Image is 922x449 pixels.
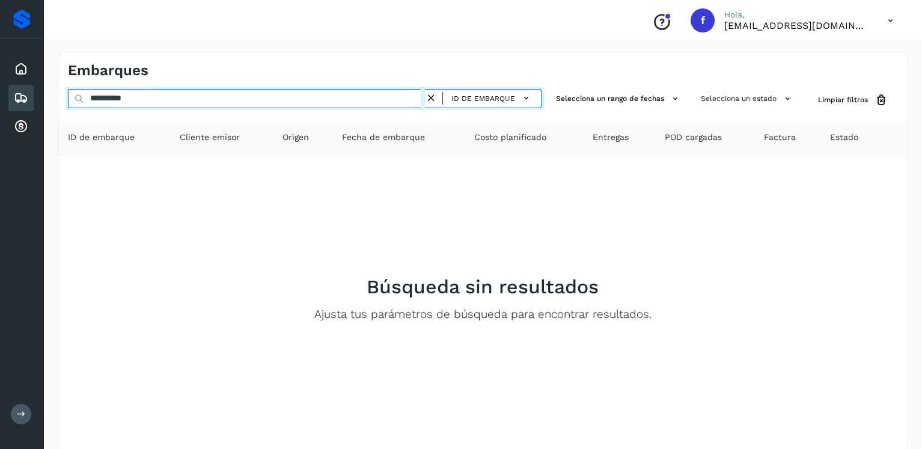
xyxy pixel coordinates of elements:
span: Fecha de embarque [342,131,425,144]
span: Estado [830,131,858,144]
div: Cuentas por cobrar [8,114,34,140]
button: ID de embarque [448,90,536,107]
button: Selecciona un estado [696,89,799,109]
span: Costo planificado [474,131,546,144]
span: Limpiar filtros [818,94,868,105]
p: Ajusta tus parámetros de búsqueda para encontrar resultados. [314,308,652,322]
button: Selecciona un rango de fechas [551,89,686,109]
span: Origen [282,131,309,144]
span: ID de embarque [68,131,135,144]
div: Embarques [8,85,34,111]
span: Cliente emisor [180,131,240,144]
h4: Embarques [68,62,148,79]
p: Hola, [724,10,869,20]
span: POD cargadas [665,131,722,144]
span: ID de embarque [451,93,515,104]
p: facturacion@protransport.com.mx [724,20,869,31]
div: Inicio [8,56,34,82]
h2: Búsqueda sin resultados [367,275,599,298]
span: Entregas [593,131,629,144]
span: Factura [764,131,796,144]
button: Limpiar filtros [808,89,897,111]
